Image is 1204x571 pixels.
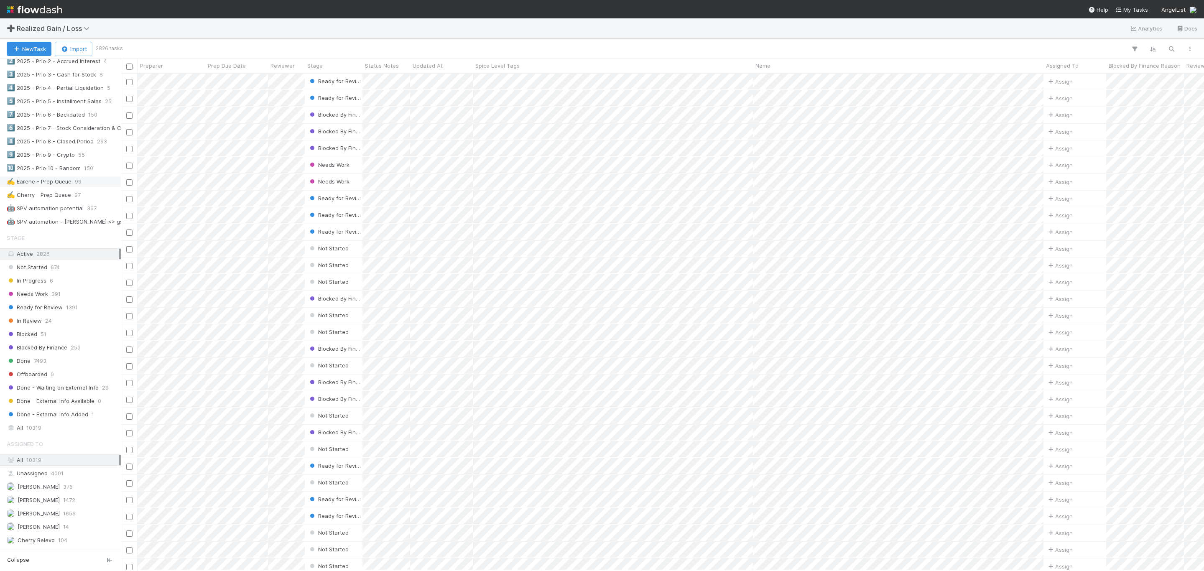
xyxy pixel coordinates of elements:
[7,84,15,91] span: 4️⃣
[308,512,364,519] span: Ready for Review
[270,61,295,70] span: Reviewer
[99,69,103,80] span: 8
[413,61,443,70] span: Updated At
[308,294,362,303] div: Blocked By Finance
[126,112,133,119] input: Toggle Row Selected
[126,229,133,236] input: Toggle Row Selected
[1047,378,1073,387] span: Assign
[126,313,133,319] input: Toggle Row Selected
[1047,194,1073,203] div: Assign
[1176,23,1197,33] a: Docs
[308,362,349,369] span: Not Started
[308,428,362,436] div: Blocked By Finance
[126,464,133,470] input: Toggle Row Selected
[308,446,349,452] span: Not Started
[7,56,100,66] div: 2025 - Prio 2 - Accrued Interest
[308,245,349,252] span: Not Started
[308,311,349,319] div: Not Started
[126,280,133,286] input: Toggle Row Selected
[84,163,93,173] span: 150
[1047,245,1073,253] span: Assign
[75,176,82,187] span: 99
[7,302,63,313] span: Ready for Review
[1047,94,1073,102] span: Assign
[1047,295,1073,303] div: Assign
[126,64,133,70] input: Toggle All Rows Selected
[308,145,369,151] span: Blocked By Finance
[1047,228,1073,236] span: Assign
[1047,211,1073,219] span: Assign
[1047,127,1073,136] span: Assign
[1047,178,1073,186] span: Assign
[126,380,133,386] input: Toggle Row Selected
[1047,412,1073,420] div: Assign
[308,461,362,470] div: Ready for Review
[7,178,15,185] span: ✍️
[308,295,369,302] span: Blocked By Finance
[308,445,349,453] div: Not Started
[7,455,119,465] div: All
[7,482,15,491] img: avatar_55a2f090-1307-4765-93b4-f04da16234ba.png
[308,429,369,436] span: Blocked By Finance
[1047,462,1073,470] span: Assign
[104,56,107,66] span: 4
[7,556,29,564] span: Collapse
[308,496,364,502] span: Ready for Review
[18,537,55,543] span: Cherry Relevo
[1047,261,1073,270] span: Assign
[96,45,123,52] small: 2826 tasks
[308,278,349,285] span: Not Started
[1189,6,1197,14] img: avatar_bc42736a-3f00-4d10-a11d-d22e63cdc729.png
[1047,111,1073,119] span: Assign
[50,275,53,286] span: 6
[126,347,133,353] input: Toggle Row Selected
[126,530,133,537] input: Toggle Row Selected
[308,144,362,152] div: Blocked By Finance
[1047,328,1073,336] span: Assign
[1047,495,1073,504] span: Assign
[308,562,349,570] div: Not Started
[7,163,81,173] div: 2025 - Prio 10 - Random
[308,227,362,236] div: Ready for Review
[7,468,119,479] div: Unassigned
[63,482,73,492] span: 376
[126,79,133,85] input: Toggle Row Selected
[7,289,48,299] span: Needs Work
[97,136,107,147] span: 293
[7,409,88,420] span: Done - External Info Added
[18,483,60,490] span: [PERSON_NAME]
[1047,345,1073,353] div: Assign
[308,195,364,201] span: Ready for Review
[126,480,133,487] input: Toggle Row Selected
[1047,362,1073,370] div: Assign
[7,249,119,259] div: Active
[308,127,362,135] div: Blocked By Finance
[1047,512,1073,520] span: Assign
[308,261,349,269] div: Not Started
[7,523,15,531] img: avatar_cfa6ccaa-c7d9-46b3-b608-2ec56ecf97ad.png
[7,190,71,200] div: Cherry - Prep Queue
[308,178,349,185] span: Needs Work
[308,395,362,403] div: Blocked By Finance
[308,278,349,286] div: Not Started
[7,204,15,212] span: 🤖
[126,96,133,102] input: Toggle Row Selected
[365,61,399,70] span: Status Notes
[1047,529,1073,537] div: Assign
[1047,445,1073,454] span: Assign
[7,275,46,286] span: In Progress
[126,514,133,520] input: Toggle Row Selected
[7,316,42,326] span: In Review
[308,462,364,469] span: Ready for Review
[126,497,133,503] input: Toggle Row Selected
[7,138,15,145] span: 8️⃣
[98,396,101,406] span: 0
[36,250,50,257] span: 2826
